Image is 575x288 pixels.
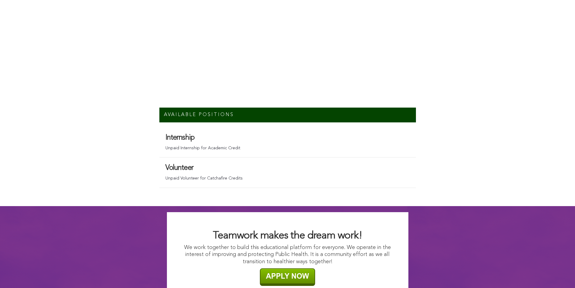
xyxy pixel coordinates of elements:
iframe: Chat Widget [545,259,575,288]
h3: Internship [165,133,410,142]
h2: Teamwork makes the dream work! [179,230,396,241]
p: Unpaid Volunteer for Catchafire Credits [165,176,410,182]
p: We work together to build this educational platform for everyone. We operate in the interest of i... [179,244,396,265]
img: APPLY NOW [260,268,315,286]
h3: Volunteer [165,163,410,173]
h3: AVAILABLE POSITIONS [159,108,416,122]
p: Unpaid Internship for Academic Credit [165,145,410,151]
